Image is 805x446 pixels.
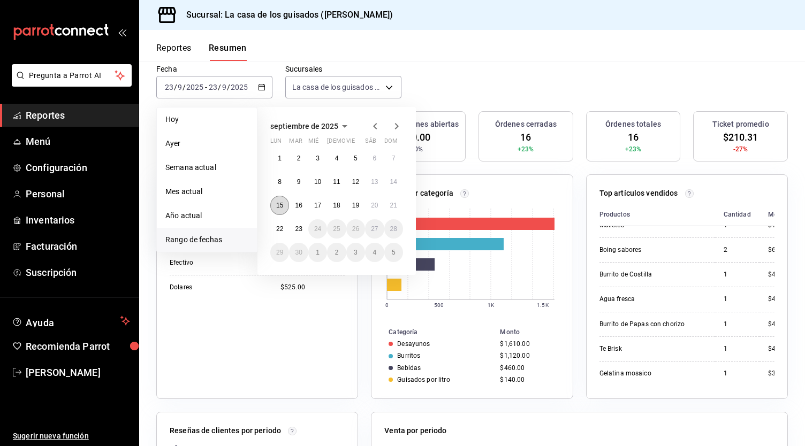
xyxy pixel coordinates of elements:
[373,155,376,162] abbr: 6 de septiembre de 2025
[314,225,321,233] abbr: 24 de septiembre de 2025
[724,320,751,329] div: 1
[760,203,793,226] th: Monto
[170,283,263,292] div: Dolares
[365,219,384,239] button: 27 de septiembre de 2025
[295,225,302,233] abbr: 23 de septiembre de 2025
[365,243,384,262] button: 4 de octubre de 2025
[518,144,534,154] span: +23%
[599,270,707,279] div: Burrito de Costilla
[397,340,430,348] div: Desayunos
[316,249,320,256] abbr: 1 de octubre de 2025
[118,28,126,36] button: open_drawer_menu
[327,137,390,149] abbr: jueves
[205,83,207,91] span: -
[724,344,751,353] div: 1
[270,120,351,133] button: septiembre de 2025
[183,83,186,91] span: /
[605,119,661,130] h3: Órdenes totales
[373,249,376,256] abbr: 4 de octubre de 2025
[625,144,642,154] span: +23%
[354,249,358,256] abbr: 3 de octubre de 2025
[165,210,248,221] span: Año actual
[285,65,401,73] label: Sucursales
[346,137,355,149] abbr: viernes
[156,65,272,73] label: Fecha
[170,425,281,436] p: Reseñas de clientes por periodo
[599,320,707,329] div: Burrito de Papas con chorizo
[384,425,446,436] p: Venta por periodo
[165,162,248,173] span: Semana actual
[333,202,340,209] abbr: 18 de septiembre de 2025
[599,295,707,304] div: Agua fresca
[371,225,378,233] abbr: 27 de septiembre de 2025
[174,83,177,91] span: /
[520,130,531,144] span: 16
[156,43,192,61] button: Reportes
[289,243,308,262] button: 30 de septiembre de 2025
[768,369,793,378] div: $35.00
[227,83,230,91] span: /
[371,202,378,209] abbr: 20 de septiembre de 2025
[390,225,397,233] abbr: 28 de septiembre de 2025
[327,243,346,262] button: 2 de octubre de 2025
[289,219,308,239] button: 23 de septiembre de 2025
[768,320,793,329] div: $40.00
[327,219,346,239] button: 25 de septiembre de 2025
[392,155,396,162] abbr: 7 de septiembre de 2025
[165,114,248,125] span: Hoy
[599,203,715,226] th: Productos
[599,245,707,255] div: Boing sabores
[308,219,327,239] button: 24 de septiembre de 2025
[397,376,450,383] div: Guisados por litro
[354,155,358,162] abbr: 5 de septiembre de 2025
[278,178,282,186] abbr: 8 de septiembre de 2025
[314,178,321,186] abbr: 10 de septiembre de 2025
[289,196,308,215] button: 16 de septiembre de 2025
[222,83,227,91] input: --
[768,344,793,353] div: $40.00
[715,203,760,226] th: Cantidad
[165,138,248,149] span: Ayer
[230,83,248,91] input: ----
[333,225,340,233] abbr: 25 de septiembre de 2025
[371,178,378,186] abbr: 13 de septiembre de 2025
[333,178,340,186] abbr: 11 de septiembre de 2025
[295,202,302,209] abbr: 16 de septiembre de 2025
[276,249,283,256] abbr: 29 de septiembre de 2025
[365,149,384,168] button: 6 de septiembre de 2025
[165,186,248,197] span: Mes actual
[346,243,365,262] button: 3 de octubre de 2025
[384,196,403,215] button: 21 de septiembre de 2025
[723,130,758,144] span: $210.31
[270,122,338,130] span: septiembre de 2025
[164,83,174,91] input: --
[352,178,359,186] abbr: 12 de septiembre de 2025
[500,376,555,383] div: $140.00
[384,219,403,239] button: 28 de septiembre de 2025
[270,149,289,168] button: 1 de septiembre de 2025
[26,314,116,327] span: Ayuda
[599,344,707,353] div: Te Brisk
[208,83,218,91] input: --
[29,70,115,81] span: Pregunta a Parrot AI
[186,83,204,91] input: ----
[327,196,346,215] button: 18 de septiembre de 2025
[270,137,282,149] abbr: lunes
[768,245,793,255] div: $60.00
[280,283,345,292] div: $525.00
[628,130,639,144] span: 16
[392,249,396,256] abbr: 5 de octubre de 2025
[308,149,327,168] button: 3 de septiembre de 2025
[397,364,421,372] div: Bebidas
[170,258,263,267] div: Efectivo
[270,219,289,239] button: 22 de septiembre de 2025
[308,137,318,149] abbr: miércoles
[346,172,365,191] button: 12 de septiembre de 2025
[308,243,327,262] button: 1 de octubre de 2025
[384,243,403,262] button: 5 de octubre de 2025
[209,43,247,61] button: Resumen
[178,9,393,21] h3: Sucursal: La casa de los guisados ([PERSON_NAME])
[13,430,130,442] span: Sugerir nueva función
[26,134,130,149] span: Menú
[26,213,130,227] span: Inventarios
